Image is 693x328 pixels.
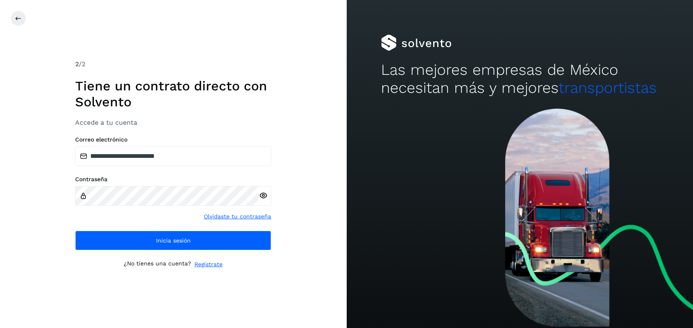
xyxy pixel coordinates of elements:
[75,78,271,110] h1: Tiene un contrato directo con Solvento
[124,260,191,269] p: ¿No tienes una cuenta?
[75,176,271,183] label: Contraseña
[381,61,658,97] h2: Las mejores empresas de México necesitan más y mejores
[75,119,271,126] h3: Accede a tu cuenta
[75,59,271,69] div: /2
[204,212,271,221] a: Olvidaste tu contraseña
[156,238,191,243] span: Inicia sesión
[194,260,223,269] a: Regístrate
[559,79,657,97] span: transportistas
[75,231,271,250] button: Inicia sesión
[75,136,271,143] label: Correo electrónico
[75,60,79,68] span: 2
